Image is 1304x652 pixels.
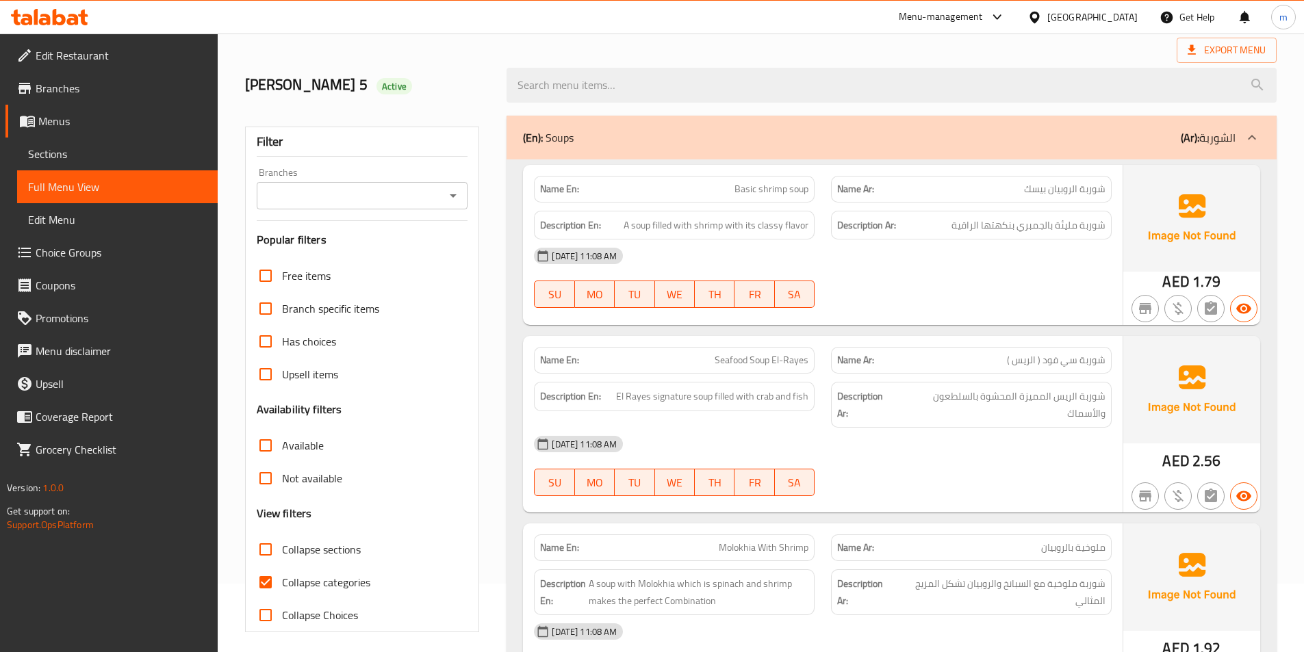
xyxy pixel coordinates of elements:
[615,469,654,496] button: TU
[837,217,896,234] strong: Description Ar:
[575,281,615,308] button: MO
[257,232,468,248] h3: Popular filters
[616,388,808,405] span: El Rayes signature soup filled with crab and fish
[38,113,207,129] span: Menus
[734,182,808,196] span: Basic shrimp soup
[1047,10,1138,25] div: [GEOGRAPHIC_DATA]
[589,575,808,609] span: A soup with Molokhia which is spinach and shrimp makes the perfect Combination
[715,353,808,367] span: Seafood Soup El-Rayes
[661,473,689,493] span: WE
[899,9,983,25] div: Menu-management
[5,236,218,269] a: Choice Groups
[775,281,815,308] button: SA
[540,353,579,367] strong: Name En:
[28,146,207,162] span: Sections
[695,469,734,496] button: TH
[837,182,874,196] strong: Name Ar:
[1164,482,1192,510] button: Purchased item
[5,433,218,466] a: Grocery Checklist
[36,343,207,359] span: Menu disclaimer
[655,469,695,496] button: WE
[1123,336,1260,443] img: Ae5nvW7+0k+MAAAAAElFTkSuQmCC
[734,281,774,308] button: FR
[719,540,808,555] span: Molokhia With Shrimp
[700,473,729,493] span: TH
[282,437,324,454] span: Available
[1181,129,1236,146] p: الشوربة
[282,607,358,623] span: Collapse Choices
[546,250,622,263] span: [DATE] 11:08 AM
[245,75,491,95] h2: [PERSON_NAME] 5
[540,540,579,555] strong: Name En:
[780,473,809,493] span: SA
[1192,268,1221,295] span: 1.79
[624,217,808,234] span: A soup filled with shrimp with its classy flavor
[540,388,601,405] strong: Description En:
[376,80,412,93] span: Active
[5,269,218,302] a: Coupons
[734,469,774,496] button: FR
[540,182,579,196] strong: Name En:
[540,473,569,493] span: SU
[282,333,336,350] span: Has choices
[546,625,622,638] span: [DATE] 11:08 AM
[580,473,609,493] span: MO
[540,217,601,234] strong: Description En:
[661,285,689,304] span: WE
[28,179,207,195] span: Full Menu View
[575,469,615,496] button: MO
[1132,482,1159,510] button: Not branch specific item
[837,388,895,421] strong: Description Ar:
[36,80,207,96] span: Branches
[523,129,574,146] p: Soups
[36,244,207,261] span: Choice Groups
[1177,38,1277,63] span: Export Menu
[895,575,1105,609] span: شوربة ملوخية مع السبانخ والروبيان تشكل المزيج المثالي
[620,473,649,493] span: TU
[507,68,1277,103] input: search
[5,72,218,105] a: Branches
[257,402,342,417] h3: Availability filters
[837,353,874,367] strong: Name Ar:
[507,116,1277,159] div: (En): Soups(Ar):الشوربة
[1192,447,1221,474] span: 2.56
[5,367,218,400] a: Upsell
[1162,268,1189,295] span: AED
[1279,10,1288,25] span: m
[5,302,218,335] a: Promotions
[1230,482,1257,510] button: Available
[1041,540,1105,555] span: ملوخية بالروبيان
[580,285,609,304] span: MO
[282,366,338,382] span: Upsell items
[42,479,64,497] span: 1.0.0
[282,268,331,284] span: Free items
[1197,482,1225,510] button: Not has choices
[740,285,769,304] span: FR
[5,105,218,138] a: Menus
[36,376,207,392] span: Upsell
[5,39,218,72] a: Edit Restaurant
[534,281,574,308] button: SU
[36,277,207,294] span: Coupons
[655,281,695,308] button: WE
[1007,353,1105,367] span: شوربة سي فود ( الريس )
[7,502,70,520] span: Get support on:
[444,186,463,205] button: Open
[700,285,729,304] span: TH
[620,285,649,304] span: TU
[257,506,312,521] h3: View filters
[837,540,874,555] strong: Name Ar:
[7,479,40,497] span: Version:
[5,400,218,433] a: Coverage Report
[282,574,370,590] span: Collapse categories
[780,285,809,304] span: SA
[1132,295,1159,322] button: Not branch specific item
[5,335,218,367] a: Menu disclaimer
[282,470,342,486] span: Not available
[1123,523,1260,630] img: Ae5nvW7+0k+MAAAAAElFTkSuQmCC
[1164,295,1192,322] button: Purchased item
[546,438,622,451] span: [DATE] 11:08 AM
[1024,182,1105,196] span: شوربة الروبيان بيسك
[695,281,734,308] button: TH
[17,170,218,203] a: Full Menu View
